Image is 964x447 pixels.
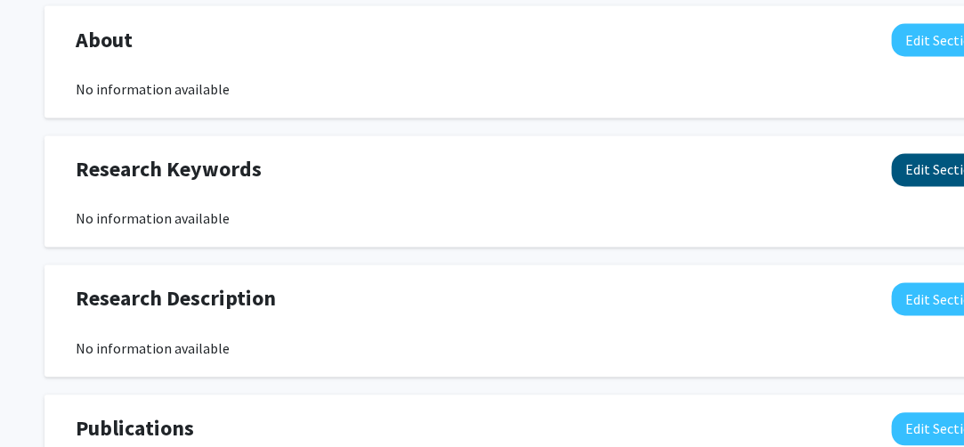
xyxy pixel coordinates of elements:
span: Research Description [76,283,276,315]
span: Research Keywords [76,154,262,186]
iframe: Chat [13,367,76,434]
span: Publications [76,413,194,445]
span: About [76,24,133,56]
